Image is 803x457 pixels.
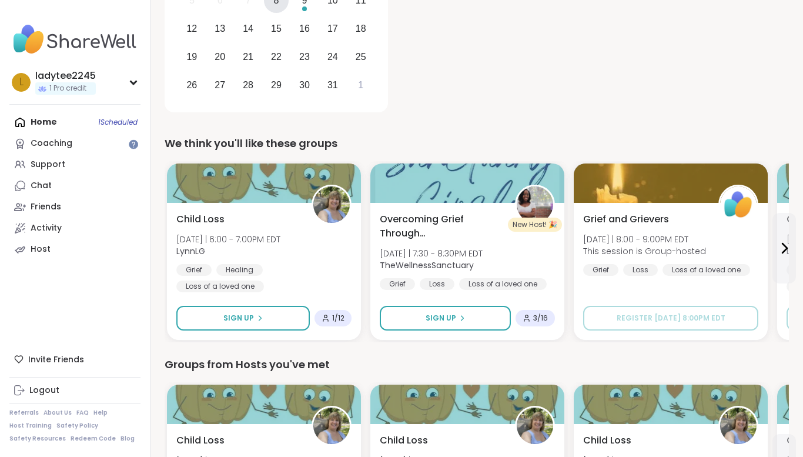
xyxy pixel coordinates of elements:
[313,408,350,444] img: LynnLG
[236,16,261,42] div: Choose Tuesday, October 14th, 2025
[264,72,289,98] div: Choose Wednesday, October 29th, 2025
[165,135,789,152] div: We think you'll like these groups
[264,44,289,69] div: Choose Wednesday, October 22nd, 2025
[176,306,310,331] button: Sign Up
[35,69,96,82] div: ladytee2245
[517,186,553,223] img: TheWellnessSanctuary
[9,435,66,443] a: Safety Resources
[299,21,310,36] div: 16
[271,49,282,65] div: 22
[720,186,757,223] img: ShareWell
[243,21,253,36] div: 14
[179,16,205,42] div: Choose Sunday, October 12th, 2025
[348,44,373,69] div: Choose Saturday, October 25th, 2025
[223,313,254,323] span: Sign Up
[9,380,140,401] a: Logout
[186,21,197,36] div: 12
[176,245,205,257] b: LynnLG
[215,21,225,36] div: 13
[9,409,39,417] a: Referrals
[348,72,373,98] div: Choose Saturday, November 1st, 2025
[19,75,24,90] span: l
[31,138,72,149] div: Coaching
[533,313,548,323] span: 3 / 16
[56,422,98,430] a: Safety Policy
[380,306,511,331] button: Sign Up
[720,408,757,444] img: LynnLG
[9,196,140,218] a: Friends
[236,44,261,69] div: Choose Tuesday, October 21st, 2025
[313,186,350,223] img: LynnLG
[176,233,280,245] span: [DATE] | 6:00 - 7:00PM EDT
[327,77,338,93] div: 31
[617,313,725,323] span: Register [DATE] 8:00PM EDT
[9,19,140,60] img: ShareWell Nav Logo
[76,409,89,417] a: FAQ
[165,356,789,373] div: Groups from Hosts you've met
[31,180,52,192] div: Chat
[426,313,456,323] span: Sign Up
[380,433,428,448] span: Child Loss
[332,313,344,323] span: 1 / 12
[508,218,562,232] div: New Host! 🎉
[9,422,52,430] a: Host Training
[356,49,366,65] div: 25
[380,278,415,290] div: Grief
[208,16,233,42] div: Choose Monday, October 13th, 2025
[320,72,345,98] div: Choose Friday, October 31st, 2025
[176,433,225,448] span: Child Loss
[208,44,233,69] div: Choose Monday, October 20th, 2025
[459,278,547,290] div: Loss of a loved one
[583,212,669,226] span: Grief and Grievers
[320,44,345,69] div: Choose Friday, October 24th, 2025
[186,77,197,93] div: 26
[420,278,454,290] div: Loss
[583,233,706,245] span: [DATE] | 8:00 - 9:00PM EDT
[583,433,631,448] span: Child Loss
[264,16,289,42] div: Choose Wednesday, October 15th, 2025
[380,259,474,271] b: TheWellnessSanctuary
[9,349,140,370] div: Invite Friends
[271,77,282,93] div: 29
[179,44,205,69] div: Choose Sunday, October 19th, 2025
[299,77,310,93] div: 30
[31,159,65,171] div: Support
[348,16,373,42] div: Choose Saturday, October 18th, 2025
[186,49,197,65] div: 19
[9,133,140,154] a: Coaching
[327,21,338,36] div: 17
[179,72,205,98] div: Choose Sunday, October 26th, 2025
[623,264,658,276] div: Loss
[44,409,72,417] a: About Us
[176,281,264,292] div: Loss of a loved one
[299,49,310,65] div: 23
[356,21,366,36] div: 18
[29,385,59,396] div: Logout
[243,77,253,93] div: 28
[243,49,253,65] div: 21
[216,264,263,276] div: Healing
[292,16,317,42] div: Choose Thursday, October 16th, 2025
[31,243,51,255] div: Host
[358,77,363,93] div: 1
[583,264,618,276] div: Grief
[71,435,116,443] a: Redeem Code
[9,218,140,239] a: Activity
[129,139,138,149] iframe: Spotlight
[93,409,108,417] a: Help
[292,72,317,98] div: Choose Thursday, October 30th, 2025
[320,16,345,42] div: Choose Friday, October 17th, 2025
[380,248,483,259] span: [DATE] | 7:30 - 8:30PM EDT
[271,21,282,36] div: 15
[215,49,225,65] div: 20
[292,44,317,69] div: Choose Thursday, October 23rd, 2025
[583,306,758,331] button: Register [DATE] 8:00PM EDT
[31,222,62,234] div: Activity
[236,72,261,98] div: Choose Tuesday, October 28th, 2025
[583,245,706,257] span: This session is Group-hosted
[517,408,553,444] img: LynnLG
[208,72,233,98] div: Choose Monday, October 27th, 2025
[176,264,212,276] div: Grief
[176,212,225,226] span: Child Loss
[9,239,140,260] a: Host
